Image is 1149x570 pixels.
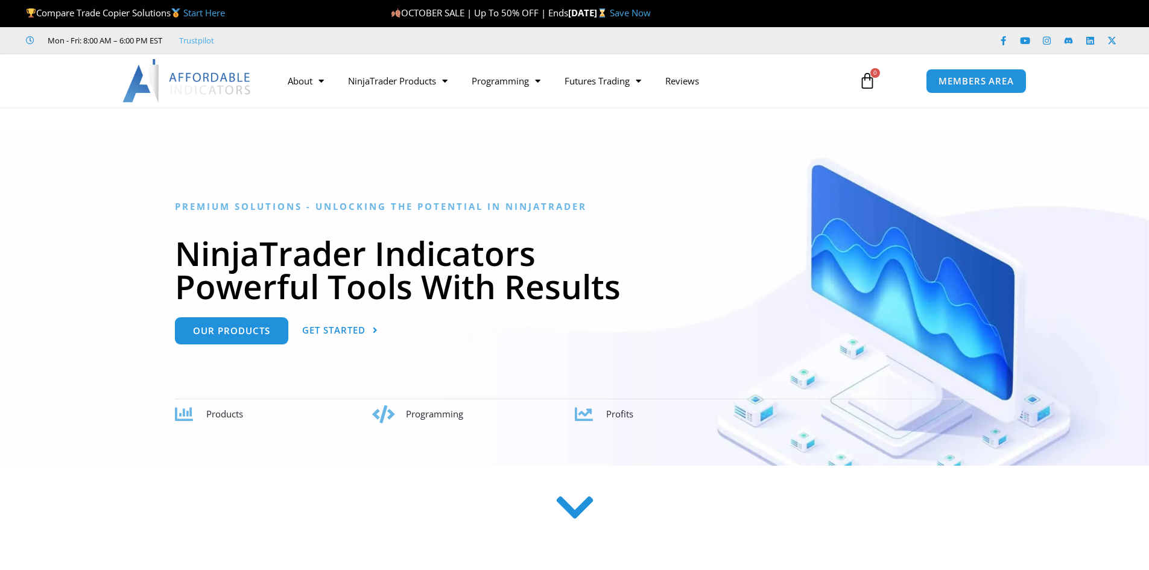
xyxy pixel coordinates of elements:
[939,77,1014,86] span: MEMBERS AREA
[193,326,270,335] span: Our Products
[26,7,225,19] span: Compare Trade Copier Solutions
[27,8,36,17] img: 🏆
[552,67,653,95] a: Futures Trading
[175,201,974,212] h6: Premium Solutions - Unlocking the Potential in NinjaTrader
[276,67,336,95] a: About
[206,408,243,420] span: Products
[183,7,225,19] a: Start Here
[391,7,568,19] span: OCTOBER SALE | Up To 50% OFF | Ends
[568,7,610,19] strong: [DATE]
[460,67,552,95] a: Programming
[122,59,252,103] img: LogoAI | Affordable Indicators – NinjaTrader
[171,8,180,17] img: 🥇
[606,408,633,420] span: Profits
[45,33,162,48] span: Mon - Fri: 8:00 AM – 6:00 PM EST
[598,8,607,17] img: ⌛
[406,408,463,420] span: Programming
[926,69,1027,93] a: MEMBERS AREA
[653,67,711,95] a: Reviews
[302,317,378,344] a: Get Started
[391,8,400,17] img: 🍂
[302,326,366,335] span: Get Started
[336,67,460,95] a: NinjaTrader Products
[276,67,845,95] nav: Menu
[175,317,288,344] a: Our Products
[179,33,214,48] a: Trustpilot
[175,236,974,303] h1: NinjaTrader Indicators Powerful Tools With Results
[870,68,880,78] span: 0
[841,63,894,98] a: 0
[610,7,651,19] a: Save Now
